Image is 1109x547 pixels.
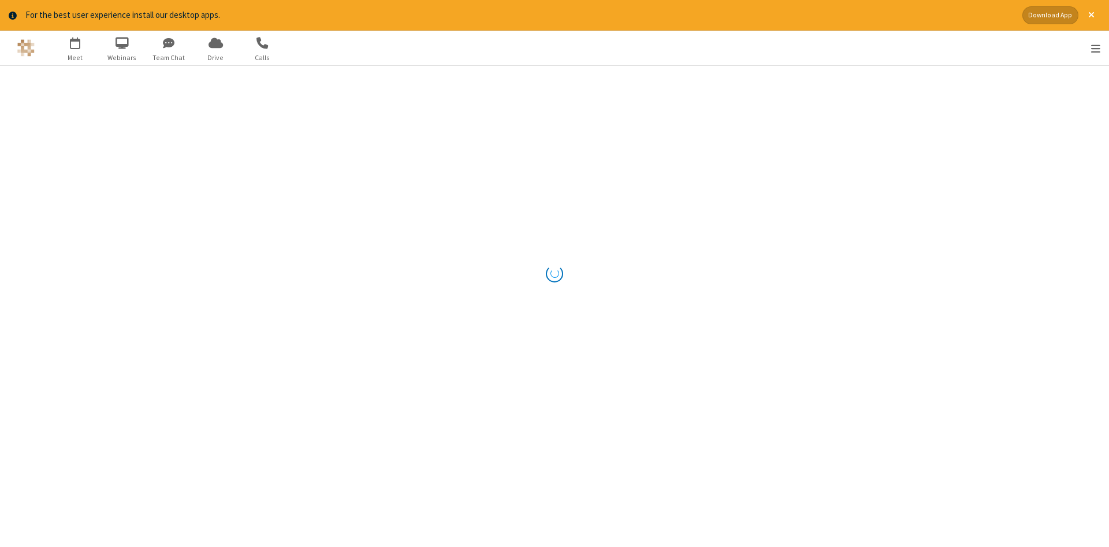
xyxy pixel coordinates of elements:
[241,53,284,63] span: Calls
[54,53,97,63] span: Meet
[17,39,35,57] img: QA Selenium DO NOT DELETE OR CHANGE
[194,53,237,63] span: Drive
[1022,6,1078,24] button: Download App
[1076,31,1109,65] div: Open menu
[4,31,47,65] button: Logo
[1082,6,1100,24] button: Close alert
[1080,517,1100,539] iframe: Chat
[101,53,144,63] span: Webinars
[147,53,191,63] span: Team Chat
[25,9,1014,22] div: For the best user experience install our desktop apps.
